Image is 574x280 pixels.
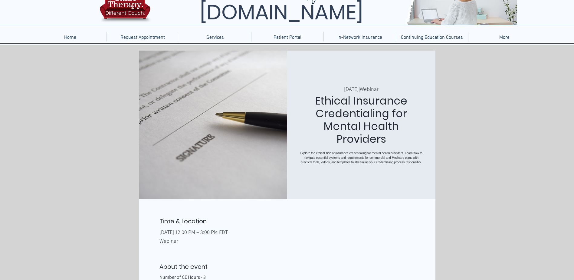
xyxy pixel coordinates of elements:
nav: Site [34,32,540,42]
h2: About the event [159,263,415,271]
p: More [496,32,513,42]
p: Webinar [159,237,415,245]
div: Services [179,32,251,42]
a: Patient Portal [251,32,323,42]
h2: Time & Location [159,217,415,225]
a: In-Network Insurance [323,32,396,42]
p: Services [203,32,227,42]
p: [DATE] 12:00 PM – 3:00 PM EDT [159,228,415,236]
p: Webinar [360,85,379,92]
p: Request Appointment [117,32,168,42]
a: Request Appointment [107,32,179,42]
p: [DATE] [344,85,359,92]
p: Patient Portal [271,32,304,42]
p: Continuing Education Courses [398,32,466,42]
span: | [359,85,360,92]
h1: Ethical Insurance Credentialing for Mental Health Providers [299,95,423,145]
a: Continuing Education Courses [396,32,468,42]
p: Home [61,32,79,42]
p: Explore the ethical side of insurance credentialing for mental health providers. Learn how to nav... [299,151,423,165]
p: In-Network Insurance [334,32,385,42]
img: Ethical Insurance Credentialing for Mental Health Providers [139,51,287,199]
a: Home [34,32,107,42]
